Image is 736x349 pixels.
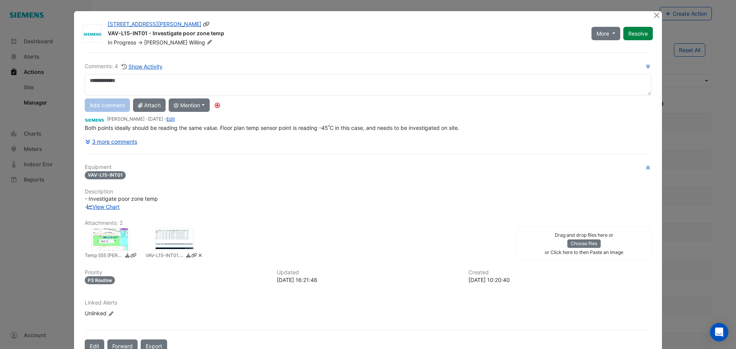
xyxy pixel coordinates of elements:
button: More [591,27,620,40]
h6: Updated [277,269,460,276]
h6: Created [468,269,651,276]
a: View Chart [87,203,120,210]
span: [PERSON_NAME] [144,39,187,46]
small: Drag and drop files here or [555,232,613,238]
a: Download [125,252,130,260]
a: Copy link to clipboard [130,252,136,260]
span: Willing [189,39,214,46]
div: Unlinked [85,309,177,317]
span: 2025-08-07 16:21:46 [148,116,163,122]
button: 3 more comments [85,135,138,148]
span: - Investigate poor zone temp - [85,195,158,210]
a: Delete [197,252,203,260]
small: VAV-L15-INT01.jpg [146,252,184,260]
button: Close [652,11,660,19]
small: [PERSON_NAME] - - [107,116,175,123]
h6: Description [85,188,651,195]
span: VAV-L15-INT01 [85,171,126,179]
button: Resolve [623,27,653,40]
small: or Click here to then Paste an image [545,249,623,255]
div: VAV-L15-INT01.jpg [155,228,194,251]
h6: Equipment [85,164,651,170]
a: Edit [166,116,175,122]
a: Download [186,252,191,260]
div: Open Intercom Messenger [710,323,728,341]
div: [DATE] 10:20:40 [468,276,651,284]
a: [STREET_ADDRESS][PERSON_NAME] [108,21,201,27]
span: In Progress [108,39,136,46]
div: Comments: 4 [85,62,163,71]
div: Temp 555 Collins .png [91,228,130,251]
a: Copy link to clipboard [191,252,197,260]
button: Show Activity [121,62,163,71]
h6: Attachments: 2 [85,220,651,226]
span: Both points ideally should be reading the same value. Floor plan temp sensor point is reading -45... [85,125,459,131]
h6: Linked Alerts [85,300,651,306]
button: Choose files [567,239,601,248]
span: Copy link to clipboard [203,21,210,27]
small: Temp 555 Collins .png [85,252,123,260]
div: VAV-L15-INT01 - Investigate poor zone temp [108,29,582,39]
img: Siemens [85,115,104,124]
div: [DATE] 16:21:46 [277,276,460,284]
h6: Priority [85,269,268,276]
button: Attach [133,98,166,112]
span: -> [138,39,143,46]
div: Tooltip anchor [214,102,221,109]
div: P3 Routine [85,276,115,284]
button: @ Mention [169,98,210,112]
fa-icon: Edit Linked Alerts [108,311,114,316]
span: More [596,29,609,38]
img: Siemens [84,30,101,38]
